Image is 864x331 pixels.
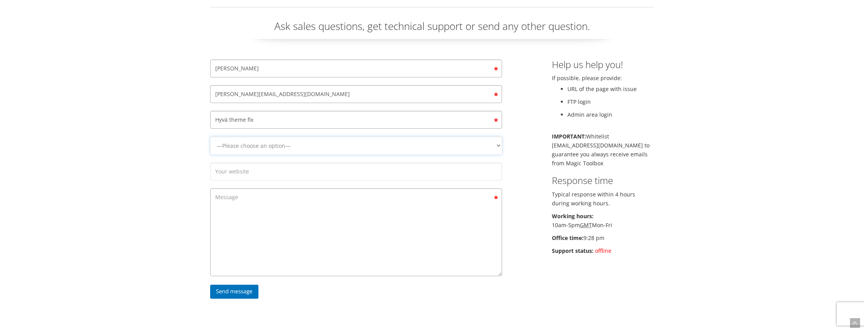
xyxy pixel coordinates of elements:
[552,212,654,229] p: 10am-5pm Mon-Fri
[552,190,654,208] p: Typical response within 4 hours during working hours.
[552,234,583,242] b: Office time:
[546,60,660,259] div: If possible, please provide:
[580,221,592,229] acronym: Greenwich Mean Time
[210,60,502,303] form: Contact form
[552,60,654,70] h3: Help us help you!
[567,84,654,93] li: URL of the page with issue
[567,110,654,119] li: Admin area login
[595,247,611,254] span: offline
[210,85,502,103] input: Email
[552,132,654,168] p: Whitelist [EMAIL_ADDRESS][DOMAIN_NAME] to guarantee you always receive emails from Magic Toolbox
[552,233,654,242] p: 9:28 pm
[210,111,502,129] input: Subject
[552,133,586,140] b: IMPORTANT:
[210,19,654,39] p: Ask sales questions, get technical support or send any other question.
[552,212,594,220] b: Working hours:
[210,285,258,299] input: Send message
[210,163,502,180] input: Your website
[552,175,654,186] h3: Response time
[210,60,502,77] input: Your name
[552,247,594,254] b: Support status:
[567,97,654,106] li: FTP login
